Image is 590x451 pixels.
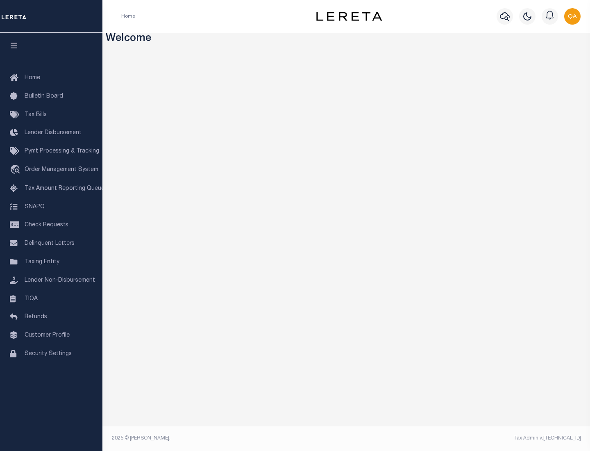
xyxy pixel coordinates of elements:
span: Bulletin Board [25,93,63,99]
span: Order Management System [25,167,98,173]
span: Lender Non-Disbursement [25,278,95,283]
div: Tax Admin v.[TECHNICAL_ID] [352,435,581,442]
i: travel_explore [10,165,23,175]
img: svg+xml;base64,PHN2ZyB4bWxucz0iaHR0cDovL3d3dy53My5vcmcvMjAwMC9zdmciIHBvaW50ZXItZXZlbnRzPSJub25lIi... [564,8,581,25]
h3: Welcome [106,33,587,46]
span: Taxing Entity [25,259,59,265]
span: SNAPQ [25,204,45,210]
span: Home [25,75,40,81]
span: Pymt Processing & Tracking [25,148,99,154]
li: Home [121,13,135,20]
span: Tax Bills [25,112,47,118]
span: Check Requests [25,222,68,228]
img: logo-dark.svg [316,12,382,21]
span: Delinquent Letters [25,241,75,246]
div: 2025 © [PERSON_NAME]. [106,435,347,442]
span: Refunds [25,314,47,320]
span: TIQA [25,296,38,301]
span: Lender Disbursement [25,130,82,136]
span: Customer Profile [25,333,70,338]
span: Security Settings [25,351,72,357]
span: Tax Amount Reporting Queue [25,186,104,191]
